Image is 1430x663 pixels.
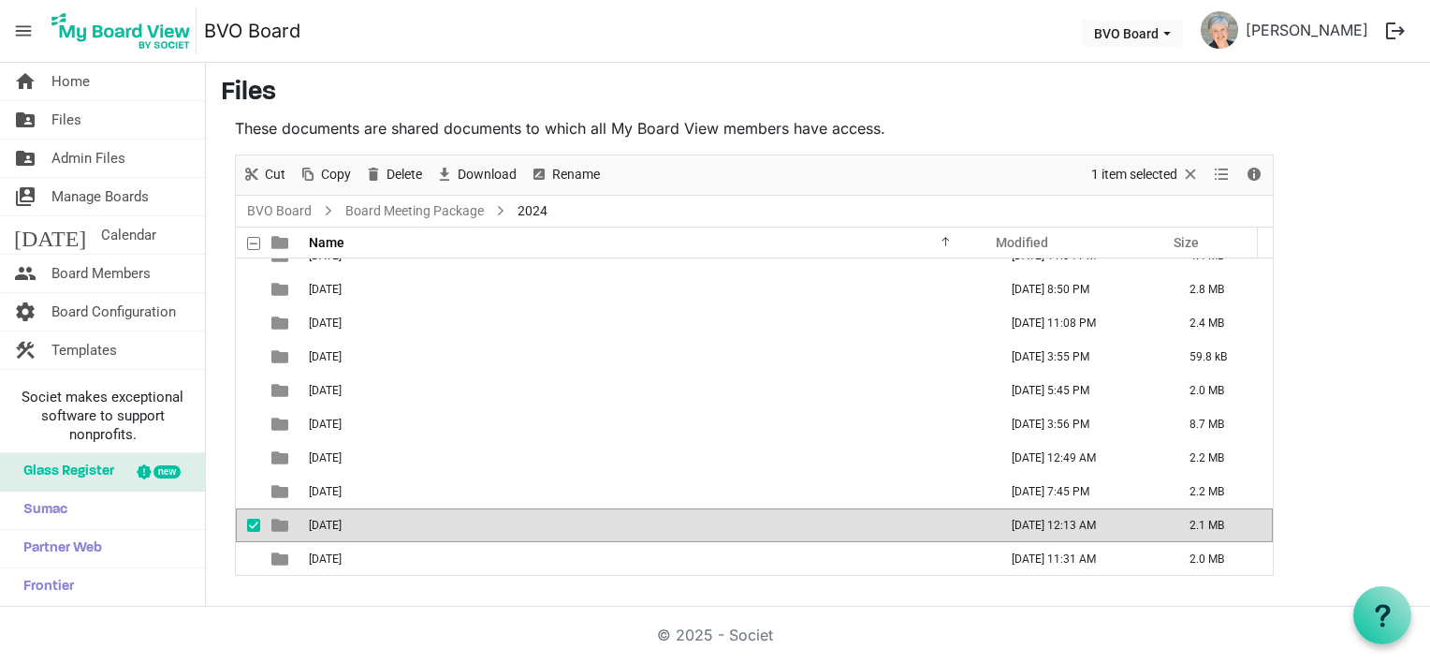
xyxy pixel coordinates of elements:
td: is template cell column header type [260,508,303,542]
td: is template cell column header type [260,407,303,441]
td: checkbox [236,374,260,407]
td: checkbox [236,407,260,441]
td: checkbox [236,306,260,340]
span: Admin Files [51,140,125,177]
div: Clear selection [1085,155,1206,195]
div: Details [1238,155,1270,195]
td: March 28th, 2024 is template cell column header Name [303,407,992,441]
span: [DATE] [309,485,342,498]
span: construction [14,331,36,369]
td: 8.7 MB is template cell column header Size [1170,407,1273,441]
td: May 23rd, 2024 is template cell column header Name [303,441,992,475]
div: new [153,465,181,479]
td: 2.2 MB is template cell column header Size [1170,441,1273,475]
td: is template cell column header type [260,306,303,340]
td: February 26, 2024 8:50 PM column header Modified [992,273,1170,306]
span: [DATE] [309,451,342,464]
a: © 2025 - Societ [657,626,773,644]
a: [PERSON_NAME] [1238,11,1376,49]
td: 2.0 MB is template cell column header Size [1170,374,1273,407]
td: 2.0 MB is template cell column header Size [1170,542,1273,576]
button: logout [1376,11,1415,51]
td: Sep 26th, 2024 is template cell column header Name [303,542,992,576]
button: View dropdownbutton [1210,163,1233,186]
td: June 27th 2024 is template cell column header Name [303,374,992,407]
span: Board Configuration [51,293,176,331]
span: Societ makes exceptional software to support nonprofits. [8,388,197,444]
span: switch_account [14,178,36,215]
span: Home [51,63,90,100]
button: Rename [527,163,604,186]
span: [DATE] [309,317,342,330]
td: checkbox [236,441,260,475]
div: Copy [292,155,357,195]
span: Frontier [14,568,74,606]
td: checkbox [236,475,260,508]
button: Delete [361,163,426,186]
span: people [14,255,36,292]
button: Download [432,163,520,186]
span: Rename [550,163,602,186]
span: Modified [996,235,1048,250]
span: [DATE] [309,249,342,262]
td: October 29, 2024 3:55 PM column header Modified [992,340,1170,374]
span: Cut [263,163,287,186]
span: 2024 [514,199,551,223]
td: May 22, 2024 12:49 AM column header Modified [992,441,1170,475]
span: menu [6,13,41,49]
span: Copy [319,163,353,186]
td: checkbox [236,273,260,306]
span: Partner Web [14,530,102,567]
td: 2.1 MB is template cell column header Size [1170,508,1273,542]
span: Download [456,163,518,186]
button: Cut [240,163,289,186]
a: My Board View Logo [46,7,204,54]
span: Manage Boards [51,178,149,215]
span: Delete [385,163,424,186]
div: Rename [523,155,606,195]
span: home [14,63,36,100]
span: settings [14,293,36,331]
img: PyyS3O9hLMNWy5sfr9llzGd1zSo7ugH3aP_66mAqqOBuUsvSKLf-rP3SwHHrcKyCj7ldBY4ygcQ7lV8oQjcMMA_thumb.png [1201,11,1238,49]
td: Nov 21st, 2024 is template cell column header Name [303,475,992,508]
td: September 23, 2024 11:31 AM column header Modified [992,542,1170,576]
span: Files [51,101,81,139]
td: January 24, 2024 11:08 PM column header Modified [992,306,1170,340]
td: Oct 31st, 2024 is template cell column header Name [303,508,992,542]
span: [DATE] [309,519,342,532]
td: Jan 25th, 2024 is template cell column header Name [303,306,992,340]
td: October 31, 2024 12:13 AM column header Modified [992,508,1170,542]
td: checkbox [236,508,260,542]
td: 2.8 MB is template cell column header Size [1170,273,1273,306]
td: Feb 22nd, 2024 is template cell column header Name [303,273,992,306]
span: folder_shared [14,140,36,177]
span: folder_shared [14,101,36,139]
span: Calendar [101,216,156,254]
div: Download [429,155,523,195]
td: is template cell column header type [260,475,303,508]
a: BVO Board [243,199,315,223]
span: [DATE] [309,552,342,566]
a: BVO Board [204,12,300,50]
div: Cut [236,155,292,195]
td: 2.4 MB is template cell column header Size [1170,306,1273,340]
td: is template cell column header type [260,441,303,475]
span: [DATE] [309,350,342,363]
span: [DATE] [309,283,342,296]
div: Delete [357,155,429,195]
div: View [1206,155,1238,195]
span: Size [1174,235,1199,250]
td: is template cell column header type [260,542,303,576]
a: Board Meeting Package [342,199,488,223]
td: is template cell column header type [260,340,303,374]
img: My Board View Logo [46,7,197,54]
td: checkbox [236,340,260,374]
span: Glass Register [14,453,114,491]
span: Name [309,235,344,250]
td: October 29, 2024 3:56 PM column header Modified [992,407,1170,441]
span: Sumac [14,492,67,529]
td: June 26, 2024 5:45 PM column header Modified [992,374,1170,407]
button: Selection [1088,163,1204,186]
td: is template cell column header type [260,374,303,407]
span: 1 item selected [1089,163,1179,186]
